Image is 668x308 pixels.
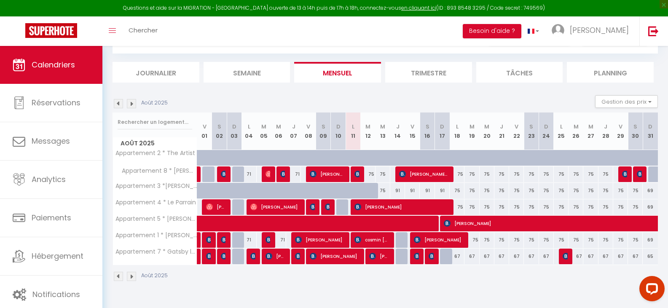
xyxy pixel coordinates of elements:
span: Paiements [32,212,71,223]
th: 09 [316,112,331,150]
div: 67 [598,249,613,264]
div: 75 [524,232,539,248]
div: 75 [524,166,539,182]
div: 75 [464,199,479,215]
th: 28 [598,112,613,150]
abbr: S [426,123,429,131]
div: 75 [376,183,390,198]
span: Chercher [129,26,158,35]
span: [PERSON_NAME] [250,199,300,215]
div: 91 [435,183,450,198]
abbr: M [365,123,370,131]
span: [PERSON_NAME] [PERSON_NAME] [399,166,448,182]
div: 75 [569,166,583,182]
div: 75 [628,232,643,248]
span: [PERSON_NAME] [310,199,315,215]
span: [PERSON_NAME] [266,232,271,248]
span: [PERSON_NAME] [206,232,211,248]
abbr: J [292,123,295,131]
div: 91 [405,183,420,198]
button: Gestion des prix [595,95,658,108]
span: Appartement 5 * [PERSON_NAME] [114,216,199,222]
div: 75 [583,199,598,215]
span: Appartement 7 * Gatsby le Magnifique [114,249,199,255]
div: 67 [539,249,554,264]
div: 75 [450,199,464,215]
span: [PERSON_NAME] [637,166,642,182]
span: Appartement 2 * The Artist [114,150,195,156]
th: 18 [450,112,464,150]
button: Besoin d'aide ? [463,24,521,38]
div: 69 [643,183,658,198]
div: 71 [241,232,256,248]
div: 75 [360,166,375,182]
div: 75 [583,166,598,182]
span: Messages [32,136,70,146]
span: [PERSON_NAME] [414,232,463,248]
abbr: L [560,123,563,131]
th: 14 [390,112,405,150]
abbr: J [396,123,400,131]
span: cosmin [PERSON_NAME] [354,232,389,248]
span: [PERSON_NAME] [414,248,419,264]
a: Chercher [122,16,164,46]
div: 75 [598,166,613,182]
div: 71 [286,166,301,182]
span: [PERSON_NAME] [280,166,285,182]
div: 75 [494,166,509,182]
th: 29 [613,112,628,150]
abbr: D [232,123,236,131]
abbr: M [380,123,385,131]
abbr: M [276,123,281,131]
th: 12 [360,112,375,150]
div: 75 [628,183,643,198]
div: 75 [569,232,583,248]
th: 13 [376,112,390,150]
abbr: D [440,123,444,131]
div: 75 [494,183,509,198]
abbr: S [633,123,637,131]
img: logout [648,26,659,36]
a: en cliquant ici [401,4,436,11]
th: 22 [509,112,524,150]
span: [PERSON_NAME] [325,199,330,215]
abbr: M [469,123,475,131]
div: 75 [509,199,524,215]
div: 67 [628,249,643,264]
div: 75 [464,183,479,198]
div: 75 [598,183,613,198]
th: 06 [271,112,286,150]
img: Super Booking [25,23,77,38]
div: 67 [524,249,539,264]
th: 05 [257,112,271,150]
img: ... [552,24,564,37]
abbr: V [203,123,207,131]
abbr: M [484,123,489,131]
th: 02 [212,112,227,150]
span: [PERSON_NAME] [295,232,344,248]
abbr: D [336,123,341,131]
div: 67 [509,249,524,264]
div: 75 [569,183,583,198]
div: 69 [643,232,658,248]
div: 75 [376,166,390,182]
th: 11 [346,112,360,150]
div: 67 [583,249,598,264]
th: 01 [197,112,212,150]
span: [PERSON_NAME] [250,248,255,264]
span: [PERSON_NAME] [354,166,359,182]
th: 07 [286,112,301,150]
span: [PERSON_NAME] [354,199,448,215]
div: 67 [569,249,583,264]
abbr: D [648,123,652,131]
span: Appartement 3 *[PERSON_NAME] [114,183,199,189]
div: 75 [480,183,494,198]
th: 03 [227,112,241,150]
span: [PERSON_NAME] [221,248,226,264]
div: 67 [464,249,479,264]
div: 75 [598,232,613,248]
div: 75 [554,232,569,248]
abbr: V [410,123,414,131]
abbr: S [217,123,221,131]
